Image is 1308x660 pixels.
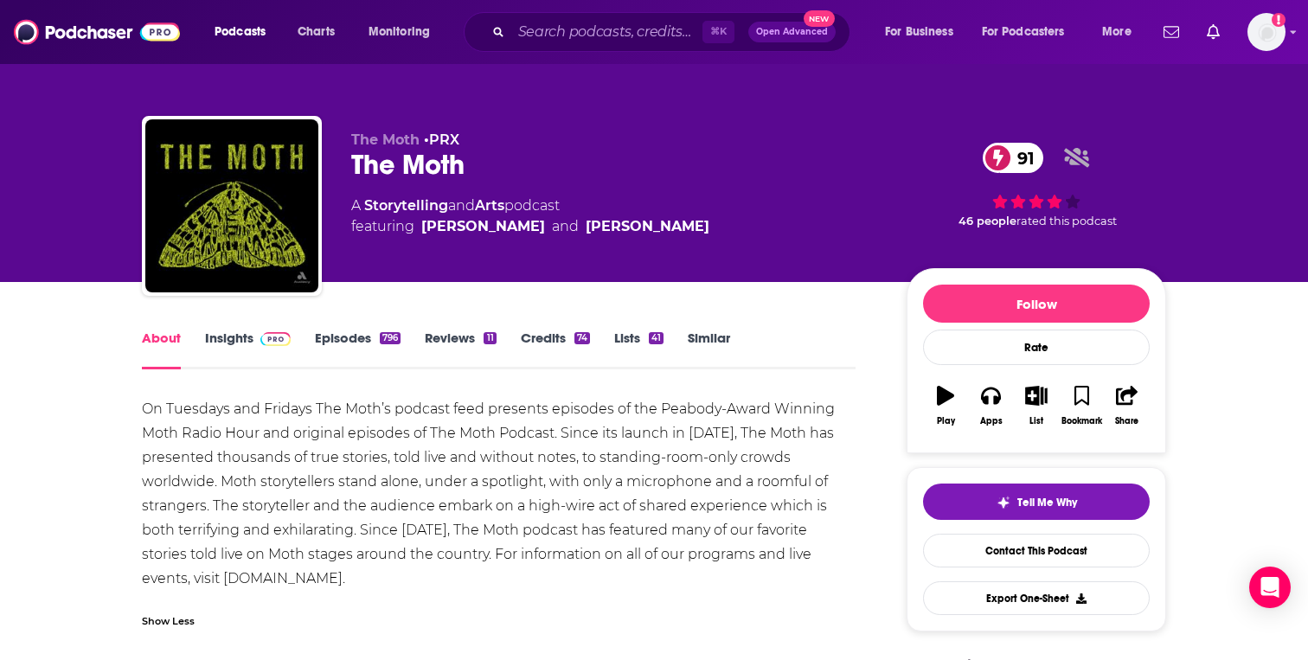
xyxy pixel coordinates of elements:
[205,330,291,369] a: InsightsPodchaser Pro
[702,21,734,43] span: ⌘ K
[421,216,545,237] a: Meg Bowles
[315,330,401,369] a: Episodes796
[756,28,828,36] span: Open Advanced
[14,16,180,48] img: Podchaser - Follow, Share and Rate Podcasts
[923,285,1150,323] button: Follow
[1029,416,1043,426] div: List
[959,215,1016,227] span: 46 people
[424,131,459,148] span: •
[484,332,496,344] div: 11
[1000,143,1043,173] span: 91
[907,131,1166,239] div: 91 46 peoplerated this podcast
[1105,375,1150,437] button: Share
[923,534,1150,567] a: Contact This Podcast
[448,197,475,214] span: and
[971,18,1090,46] button: open menu
[142,397,856,591] div: On Tuesdays and Fridays The Moth’s podcast feed presents episodes of the Peabody-Award Winning Mo...
[997,496,1010,509] img: tell me why sparkle
[1115,416,1138,426] div: Share
[923,375,968,437] button: Play
[1016,215,1117,227] span: rated this podcast
[1059,375,1104,437] button: Bookmark
[983,143,1043,173] a: 91
[369,20,430,44] span: Monitoring
[923,330,1150,365] div: Rate
[475,197,504,214] a: Arts
[1272,13,1286,27] svg: Add a profile image
[1102,20,1132,44] span: More
[574,332,590,344] div: 74
[511,18,702,46] input: Search podcasts, credits, & more...
[873,18,975,46] button: open menu
[429,131,459,148] a: PRX
[351,216,709,237] span: featuring
[356,18,452,46] button: open menu
[923,581,1150,615] button: Export One-Sheet
[1017,496,1077,509] span: Tell Me Why
[982,20,1065,44] span: For Podcasters
[521,330,590,369] a: Credits74
[145,119,318,292] img: The Moth
[923,484,1150,520] button: tell me why sparkleTell Me Why
[380,332,401,344] div: 796
[937,416,955,426] div: Play
[215,20,266,44] span: Podcasts
[1247,13,1286,51] span: Logged in as catefess
[298,20,335,44] span: Charts
[980,416,1003,426] div: Apps
[142,330,181,369] a: About
[351,195,709,237] div: A podcast
[748,22,836,42] button: Open AdvancedNew
[286,18,345,46] a: Charts
[202,18,288,46] button: open menu
[260,332,291,346] img: Podchaser Pro
[1061,416,1102,426] div: Bookmark
[1157,17,1186,47] a: Show notifications dropdown
[1014,375,1059,437] button: List
[804,10,835,27] span: New
[1247,13,1286,51] img: User Profile
[351,131,420,148] span: The Moth
[1090,18,1153,46] button: open menu
[649,332,664,344] div: 41
[480,12,867,52] div: Search podcasts, credits, & more...
[688,330,730,369] a: Similar
[552,216,579,237] span: and
[425,330,496,369] a: Reviews11
[364,197,448,214] a: Storytelling
[1200,17,1227,47] a: Show notifications dropdown
[1247,13,1286,51] button: Show profile menu
[1249,567,1291,608] div: Open Intercom Messenger
[968,375,1013,437] button: Apps
[885,20,953,44] span: For Business
[586,216,709,237] a: George Dawes Green
[614,330,664,369] a: Lists41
